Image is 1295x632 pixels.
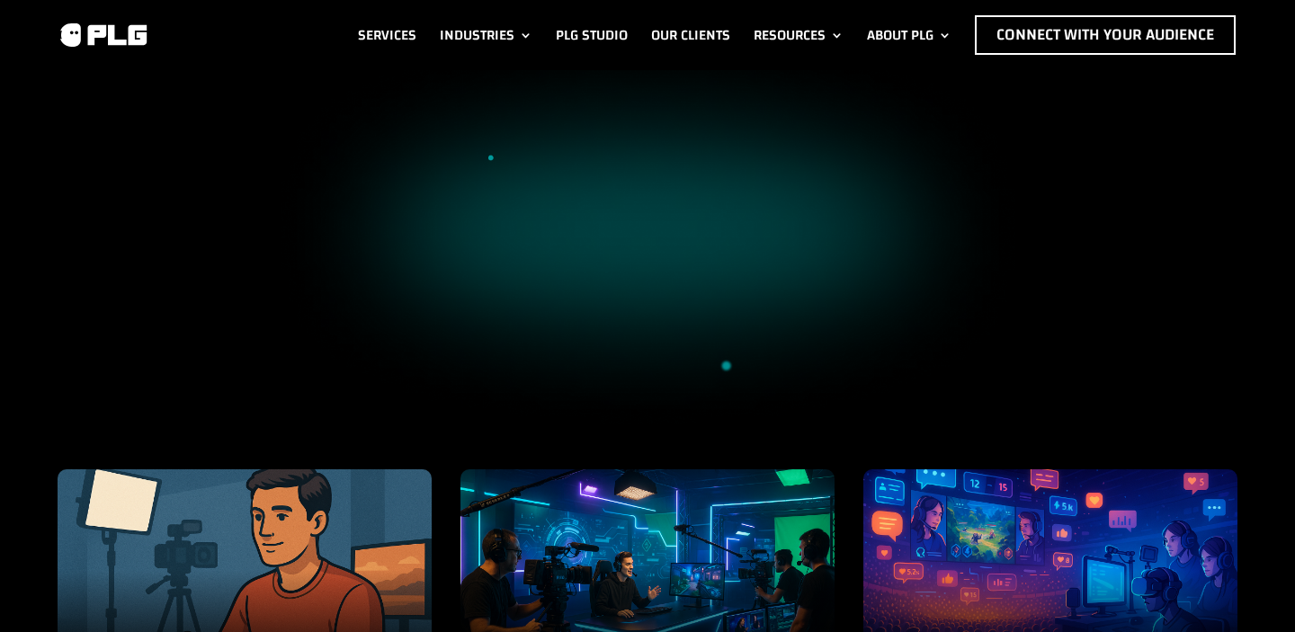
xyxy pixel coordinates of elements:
[556,15,628,55] a: PLG Studio
[754,15,844,55] a: Resources
[975,15,1236,55] a: Connect with Your Audience
[358,15,416,55] a: Services
[651,15,730,55] a: Our Clients
[867,15,951,55] a: About PLG
[440,15,532,55] a: Industries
